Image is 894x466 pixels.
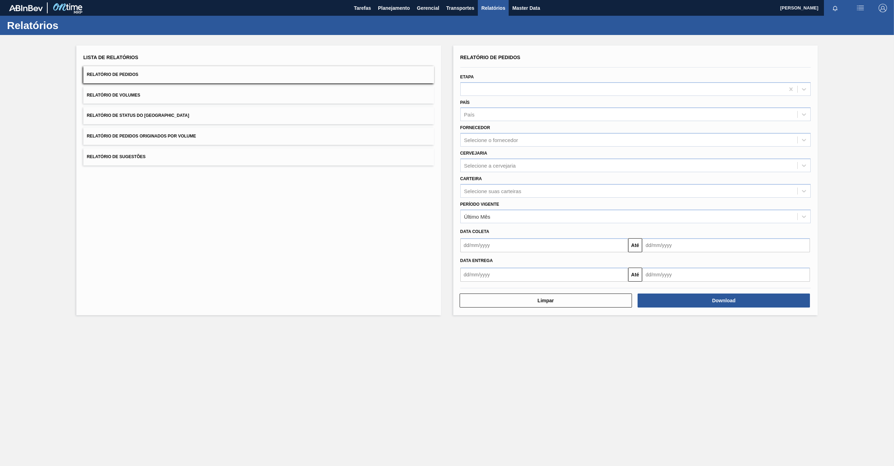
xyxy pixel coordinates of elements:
[628,238,642,252] button: Até
[464,137,518,143] div: Selecione o fornecedor
[87,154,146,159] span: Relatório de Sugestões
[460,202,499,207] label: Período Vigente
[417,4,439,12] span: Gerencial
[464,112,475,118] div: País
[642,238,810,252] input: dd/mm/yyyy
[83,148,434,165] button: Relatório de Sugestões
[512,4,540,12] span: Master Data
[460,238,628,252] input: dd/mm/yyyy
[83,66,434,83] button: Relatório de Pedidos
[87,134,196,139] span: Relatório de Pedidos Originados por Volume
[460,100,470,105] label: País
[378,4,410,12] span: Planejamento
[460,229,489,234] span: Data coleta
[824,3,846,13] button: Notificações
[87,93,140,98] span: Relatório de Volumes
[87,72,138,77] span: Relatório de Pedidos
[83,107,434,124] button: Relatório de Status do [GEOGRAPHIC_DATA]
[460,151,487,156] label: Cervejaria
[642,268,810,282] input: dd/mm/yyyy
[638,294,810,308] button: Download
[460,176,482,181] label: Carteira
[460,294,632,308] button: Limpar
[460,268,628,282] input: dd/mm/yyyy
[460,258,493,263] span: Data entrega
[83,87,434,104] button: Relatório de Volumes
[354,4,371,12] span: Tarefas
[464,188,521,194] div: Selecione suas carteiras
[83,55,138,60] span: Lista de Relatórios
[87,113,189,118] span: Relatório de Status do [GEOGRAPHIC_DATA]
[856,4,865,12] img: userActions
[464,213,490,219] div: Último Mês
[879,4,887,12] img: Logout
[464,162,516,168] div: Selecione a cervejaria
[481,4,505,12] span: Relatórios
[460,55,521,60] span: Relatório de Pedidos
[9,5,43,11] img: TNhmsLtSVTkK8tSr43FrP2fwEKptu5GPRR3wAAAABJRU5ErkJggg==
[628,268,642,282] button: Até
[460,75,474,79] label: Etapa
[83,128,434,145] button: Relatório de Pedidos Originados por Volume
[460,125,490,130] label: Fornecedor
[446,4,474,12] span: Transportes
[7,21,131,29] h1: Relatórios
